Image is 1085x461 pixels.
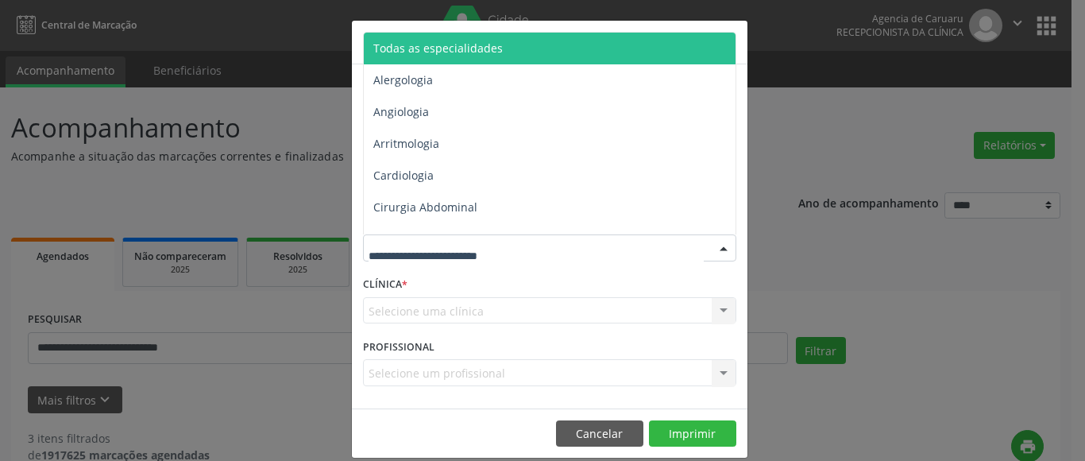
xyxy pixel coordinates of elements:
[373,200,477,215] span: Cirurgia Abdominal
[649,420,736,447] button: Imprimir
[373,72,433,87] span: Alergologia
[373,41,503,56] span: Todas as especialidades
[373,231,471,246] span: Cirurgia Bariatrica
[373,136,439,151] span: Arritmologia
[556,420,643,447] button: Cancelar
[363,335,434,359] label: PROFISSIONAL
[373,168,434,183] span: Cardiologia
[363,32,545,52] h5: Relatório de agendamentos
[716,21,747,60] button: Close
[373,104,429,119] span: Angiologia
[363,273,407,297] label: CLÍNICA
